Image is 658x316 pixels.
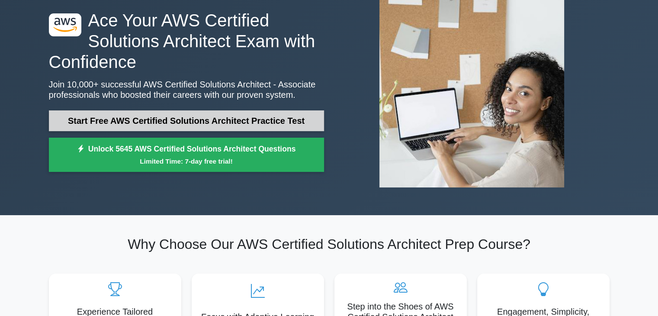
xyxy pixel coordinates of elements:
[49,79,324,100] p: Join 10,000+ successful AWS Certified Solutions Architect - Associate professionals who boosted t...
[49,138,324,172] a: Unlock 5645 AWS Certified Solutions Architect QuestionsLimited Time: 7-day free trial!
[60,156,313,166] small: Limited Time: 7-day free trial!
[49,110,324,131] a: Start Free AWS Certified Solutions Architect Practice Test
[49,236,610,252] h2: Why Choose Our AWS Certified Solutions Architect Prep Course?
[49,10,324,72] h1: Ace Your AWS Certified Solutions Architect Exam with Confidence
